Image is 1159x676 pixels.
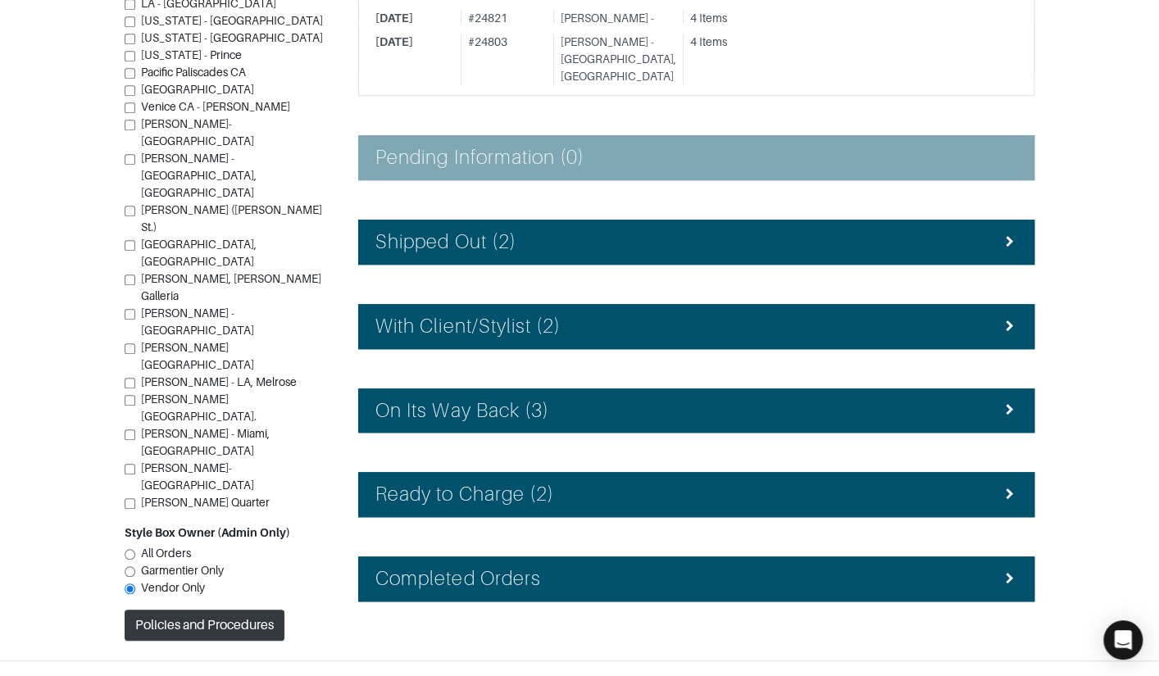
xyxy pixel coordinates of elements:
[141,306,254,337] span: [PERSON_NAME] - [GEOGRAPHIC_DATA]
[141,427,270,457] span: [PERSON_NAME] - Miami, [GEOGRAPHIC_DATA]
[141,66,246,79] span: Pacific Paliscades CA
[690,34,1005,51] div: 4 Items
[141,341,254,371] span: [PERSON_NAME][GEOGRAPHIC_DATA]
[125,566,135,577] input: Garmentier Only
[375,146,584,170] h4: Pending Information (0)
[125,51,135,61] input: [US_STATE] - Prince
[375,567,541,591] h4: Completed Orders
[125,240,135,251] input: [GEOGRAPHIC_DATA], [GEOGRAPHIC_DATA]
[553,10,676,66] div: [PERSON_NAME] - [GEOGRAPHIC_DATA], [GEOGRAPHIC_DATA]
[125,583,135,594] input: Vendor Only
[141,100,290,113] span: Venice CA - [PERSON_NAME]
[125,206,135,216] input: [PERSON_NAME] ([PERSON_NAME] St.)
[125,102,135,113] input: Venice CA - [PERSON_NAME]
[125,16,135,27] input: [US_STATE] - [GEOGRAPHIC_DATA]
[375,230,516,254] h4: Shipped Out (2)
[141,547,191,560] span: All Orders
[141,375,297,388] span: [PERSON_NAME] - LA, Melrose
[461,34,547,85] div: # 24803
[125,309,135,320] input: [PERSON_NAME] - [GEOGRAPHIC_DATA]
[141,272,321,302] span: [PERSON_NAME], [PERSON_NAME] Galleria
[1103,620,1143,660] div: Open Intercom Messenger
[125,343,135,354] input: [PERSON_NAME][GEOGRAPHIC_DATA]
[375,399,549,423] h4: On Its Way Back (3)
[375,11,413,25] span: [DATE]
[125,549,135,560] input: All Orders
[461,10,547,66] div: # 24821
[125,34,135,44] input: [US_STATE] - [GEOGRAPHIC_DATA]
[125,610,284,641] button: Policies and Procedures
[141,392,257,423] span: [PERSON_NAME][GEOGRAPHIC_DATA].
[125,85,135,96] input: [GEOGRAPHIC_DATA]
[141,152,257,199] span: [PERSON_NAME] - [GEOGRAPHIC_DATA], [GEOGRAPHIC_DATA]
[141,238,257,268] span: [GEOGRAPHIC_DATA], [GEOGRAPHIC_DATA]
[141,564,224,577] span: Garmentier Only
[141,117,254,147] span: [PERSON_NAME]-[GEOGRAPHIC_DATA]
[125,429,135,440] input: [PERSON_NAME] - Miami, [GEOGRAPHIC_DATA]
[125,378,135,388] input: [PERSON_NAME] - LA, Melrose
[125,524,290,542] label: Style Box Owner (Admin Only)
[375,483,554,506] h4: Ready to Charge (2)
[125,464,135,474] input: [PERSON_NAME]- [GEOGRAPHIC_DATA]
[125,498,135,509] input: [PERSON_NAME] Quarter
[141,496,270,509] span: [PERSON_NAME] Quarter
[141,48,242,61] span: [US_STATE] - Prince
[125,154,135,165] input: [PERSON_NAME] - [GEOGRAPHIC_DATA], [GEOGRAPHIC_DATA]
[125,120,135,130] input: [PERSON_NAME]-[GEOGRAPHIC_DATA]
[125,68,135,79] input: Pacific Paliscades CA
[141,14,323,27] span: [US_STATE] - [GEOGRAPHIC_DATA]
[125,395,135,406] input: [PERSON_NAME][GEOGRAPHIC_DATA].
[125,274,135,285] input: [PERSON_NAME], [PERSON_NAME] Galleria
[141,461,254,492] span: [PERSON_NAME]- [GEOGRAPHIC_DATA]
[141,203,322,234] span: [PERSON_NAME] ([PERSON_NAME] St.)
[375,35,413,48] span: [DATE]
[141,581,205,594] span: Vendor Only
[553,34,676,85] div: [PERSON_NAME] - [GEOGRAPHIC_DATA], [GEOGRAPHIC_DATA]
[375,315,561,338] h4: With Client/Stylist (2)
[141,31,323,44] span: [US_STATE] - [GEOGRAPHIC_DATA]
[690,10,1005,27] div: 4 Items
[141,83,254,96] span: [GEOGRAPHIC_DATA]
